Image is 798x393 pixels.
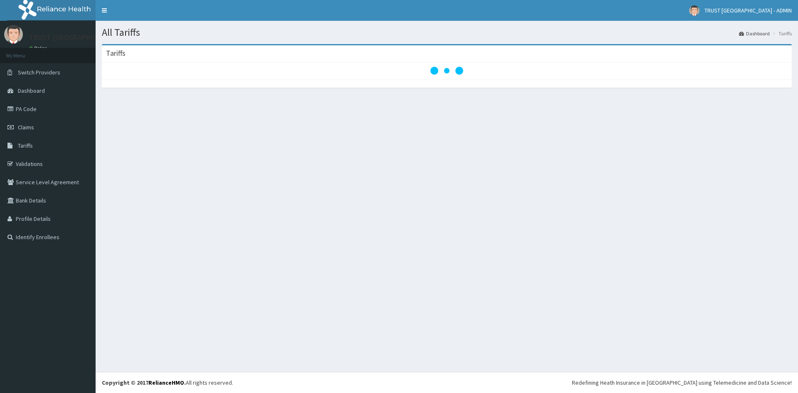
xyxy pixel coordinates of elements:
[96,372,798,393] footer: All rights reserved.
[572,378,792,387] div: Redefining Heath Insurance in [GEOGRAPHIC_DATA] using Telemedicine and Data Science!
[4,25,23,44] img: User Image
[704,7,792,14] span: TRUST [GEOGRAPHIC_DATA] - ADMIN
[430,54,463,87] svg: audio-loading
[18,124,34,131] span: Claims
[102,27,792,38] h1: All Tariffs
[102,379,186,386] strong: Copyright © 2017 .
[739,30,770,37] a: Dashboard
[106,49,126,57] h3: Tariffs
[18,142,33,149] span: Tariffs
[148,379,184,386] a: RelianceHMO
[18,69,60,76] span: Switch Providers
[689,5,699,16] img: User Image
[771,30,792,37] li: Tariffs
[29,34,148,41] p: TRUST [GEOGRAPHIC_DATA] - ADMIN
[29,45,49,51] a: Online
[18,87,45,94] span: Dashboard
